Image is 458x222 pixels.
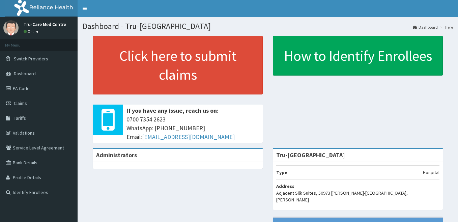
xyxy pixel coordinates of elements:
[276,183,294,189] b: Address
[276,151,345,159] strong: Tru-[GEOGRAPHIC_DATA]
[14,56,48,62] span: Switch Providers
[273,36,443,76] a: How to Identify Enrollees
[126,107,219,114] b: If you have any issue, reach us on:
[14,71,36,77] span: Dashboard
[14,115,26,121] span: Tariffs
[413,24,438,30] a: Dashboard
[24,22,66,27] p: Tru-Care Med Centre
[24,29,40,34] a: Online
[438,24,453,30] li: Here
[423,169,439,176] p: Hospital
[276,190,439,203] p: Adjacent Silk Suites, 50973 [PERSON_NAME]-[GEOGRAPHIC_DATA], [PERSON_NAME]
[276,169,287,175] b: Type
[3,20,19,35] img: User Image
[93,36,263,94] a: Click here to submit claims
[96,151,137,159] b: Administrators
[142,133,235,141] a: [EMAIL_ADDRESS][DOMAIN_NAME]
[14,100,27,106] span: Claims
[126,115,259,141] span: 0700 7354 2623 WhatsApp: [PHONE_NUMBER] Email:
[83,22,453,31] h1: Dashboard - Tru-[GEOGRAPHIC_DATA]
